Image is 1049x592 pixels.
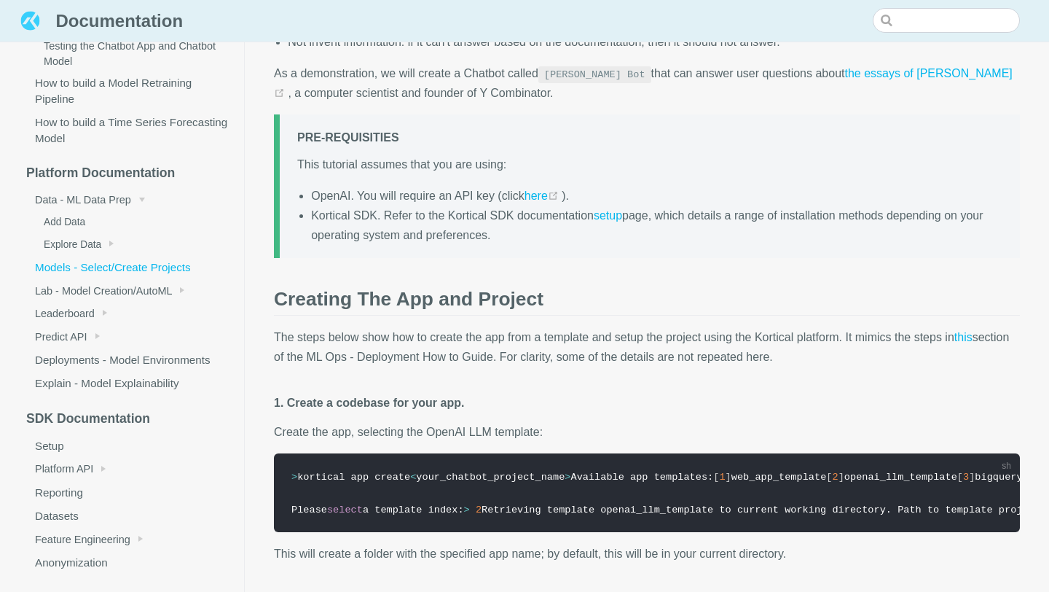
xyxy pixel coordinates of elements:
[9,111,244,150] a: How to build a Time Series Forecasting Model
[9,551,244,575] a: Anonymization
[9,71,244,111] a: How to build a Model Retraining Pipeline
[274,327,1020,367] p: The steps below show how to create the app from a template and setup the project using the Kortic...
[832,472,838,483] span: 2
[20,233,244,255] a: Explore Data
[311,186,1002,206] li: OpenAI. You will require an API key (click ).
[957,472,963,483] span: [
[9,256,244,279] a: Models - Select/Create Projects
[9,303,244,325] a: Leaderboard
[726,472,731,483] span: ]
[297,128,1002,147] p: PRE-REQUISITIES
[9,404,244,434] a: SDK Documentation
[9,528,244,550] a: Feature Engineering
[35,534,130,545] span: Feature Engineering
[311,206,1002,245] li: Kortical SDK. Refer to the Kortical SDK documentation page, which details a range of installation...
[565,472,570,483] span: >
[838,472,844,483] span: ]
[35,285,172,297] span: Lab - Model Creation/AutoML
[9,279,244,302] a: Lab - Model Creation/AutoML
[327,505,363,515] span: select
[476,505,482,515] span: 2
[9,434,244,457] a: Setup
[297,155,1002,174] p: This tutorial assumes that you are using:
[826,472,832,483] span: [
[35,194,131,206] span: Data - ML Data Prep
[9,325,244,348] a: Predict API
[26,165,175,180] span: Platform Documentation
[538,66,651,83] code: [PERSON_NAME] Bot
[44,239,101,250] span: Explore Data
[55,8,183,34] span: Documentation
[9,372,244,395] a: Explain - Model Explainability
[291,472,297,483] span: >
[35,331,87,343] span: Predict API
[274,233,1020,315] h2: Creating The App and Project
[464,505,470,515] span: >
[9,348,244,371] a: Deployments - Model Environments
[26,411,150,426] span: SDK Documentation
[17,8,43,34] img: Documentation
[20,211,244,233] a: Add Data
[9,480,244,504] a: Reporting
[9,458,244,480] a: Platform API
[969,472,975,483] span: ]
[954,331,973,343] a: this
[410,472,416,483] span: <
[524,190,562,202] a: here
[20,36,244,71] a: Testing the Chatbot App and Chatbot Model
[35,308,95,319] span: Leaderboard
[35,463,93,475] span: Platform API
[719,472,725,483] span: 1
[274,343,1020,411] h4: 1. Create a codebase for your app.
[9,188,244,211] a: Data - ML Data Prep
[873,8,1020,33] input: Search
[274,63,1020,103] p: As a demonstration, we will create a Chatbot called that can answer user questions about , a comp...
[274,544,1020,564] p: This will create a folder with the specified app name; by default, this will be in your current d...
[963,472,969,483] span: 3
[594,209,622,222] a: setup
[9,158,244,188] a: Platform Documentation
[9,505,244,528] a: Datasets
[274,422,1020,442] p: Create the app, selecting the OpenAI LLM template:
[17,8,183,36] a: Documentation
[713,472,719,483] span: [
[274,67,1013,99] a: the essays of [PERSON_NAME]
